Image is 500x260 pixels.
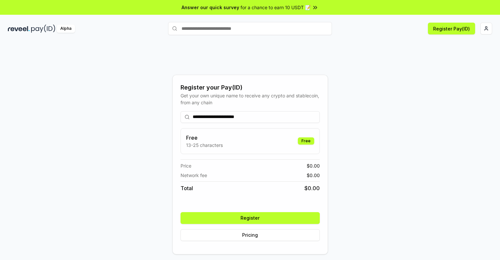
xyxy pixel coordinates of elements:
[181,184,193,192] span: Total
[181,172,207,179] span: Network fee
[182,4,239,11] span: Answer our quick survey
[181,162,191,169] span: Price
[181,83,320,92] div: Register your Pay(ID)
[8,25,30,33] img: reveel_dark
[304,184,320,192] span: $ 0.00
[57,25,75,33] div: Alpha
[298,137,314,145] div: Free
[307,172,320,179] span: $ 0.00
[186,142,223,149] p: 13-25 characters
[240,4,311,11] span: for a chance to earn 10 USDT 📝
[181,229,320,241] button: Pricing
[186,134,223,142] h3: Free
[181,92,320,106] div: Get your own unique name to receive any crypto and stablecoin, from any chain
[31,25,55,33] img: pay_id
[181,212,320,224] button: Register
[307,162,320,169] span: $ 0.00
[428,23,475,34] button: Register Pay(ID)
